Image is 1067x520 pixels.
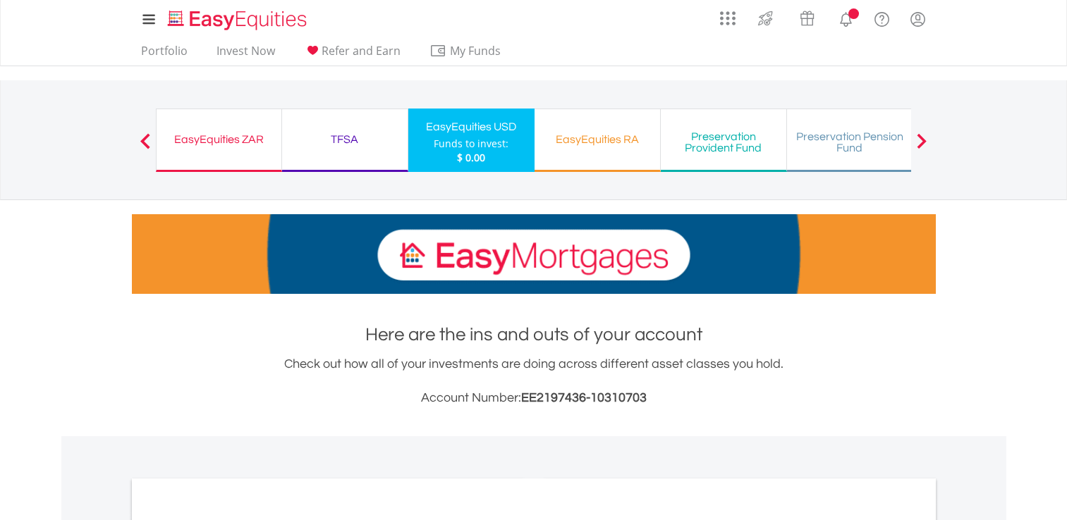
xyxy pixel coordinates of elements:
[543,130,652,149] div: EasyEquities RA
[132,388,936,408] h3: Account Number:
[165,130,273,149] div: EasyEquities ZAR
[457,151,485,164] span: $ 0.00
[291,130,399,149] div: TFSA
[434,137,508,151] div: Funds to invest:
[211,44,281,66] a: Invest Now
[132,354,936,408] div: Check out how all of your investments are doing across different asset classes you hold.
[786,4,828,30] a: Vouchers
[132,214,936,294] img: EasyMortage Promotion Banner
[322,43,401,58] span: Refer and Earn
[908,140,936,154] button: Next
[795,131,904,154] div: Preservation Pension Fund
[720,11,736,26] img: grid-menu-icon.svg
[429,42,522,60] span: My Funds
[864,4,900,32] a: FAQ's and Support
[135,44,193,66] a: Portfolio
[165,8,312,32] img: EasyEquities_Logo.png
[162,4,312,32] a: Home page
[669,131,778,154] div: Preservation Provident Fund
[417,117,526,137] div: EasyEquities USD
[711,4,745,26] a: AppsGrid
[754,7,777,30] img: thrive-v2.svg
[131,140,159,154] button: Previous
[900,4,936,35] a: My Profile
[521,391,647,404] span: EE2197436-10310703
[795,7,819,30] img: vouchers-v2.svg
[828,4,864,32] a: Notifications
[298,44,406,66] a: Refer and Earn
[132,322,936,347] h1: Here are the ins and outs of your account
